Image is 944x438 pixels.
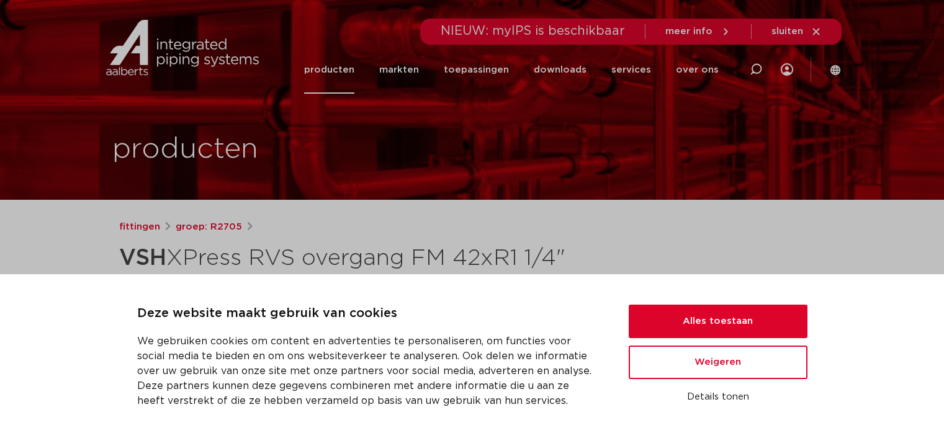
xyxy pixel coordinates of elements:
h1: producten [112,130,258,169]
p: We gebruiken cookies om content en advertenties te personaliseren, om functies voor social media ... [137,334,599,408]
a: over ons [676,46,719,94]
p: Deze website maakt gebruik van cookies [137,304,599,324]
button: Details tonen [629,387,807,408]
a: meer info [665,26,731,37]
strong: VSH [119,247,166,269]
a: fittingen [119,220,160,235]
a: toepassingen [444,46,509,94]
span: meer info [665,27,712,36]
nav: Menu [304,46,719,94]
h1: XPress RVS overgang FM 42xR1 1/4" [119,239,585,277]
a: services [611,46,651,94]
a: downloads [534,46,587,94]
a: markten [379,46,419,94]
button: Weigeren [629,346,807,379]
span: NIEUW: myIPS is beschikbaar [441,25,625,37]
button: Alles toestaan [629,305,807,338]
a: groep: R2705 [176,220,242,235]
a: producten [304,46,354,94]
a: sluiten [771,26,822,37]
span: sluiten [771,27,803,36]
